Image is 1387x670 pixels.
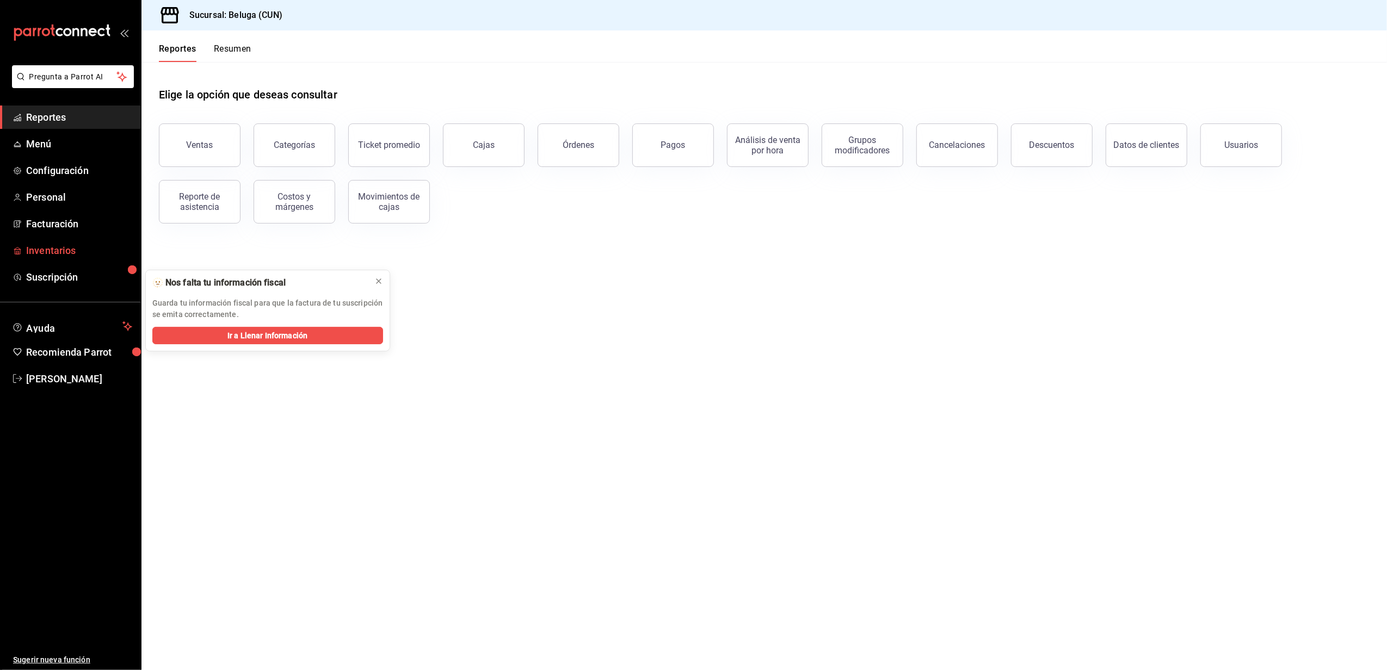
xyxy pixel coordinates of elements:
[166,191,233,212] div: Reporte de asistencia
[1224,140,1258,150] div: Usuarios
[1106,123,1187,167] button: Datos de clientes
[829,135,896,156] div: Grupos modificadores
[254,180,335,224] button: Costos y márgenes
[1114,140,1180,150] div: Datos de clientes
[26,320,118,333] span: Ayuda
[227,330,307,342] span: Ir a Llenar Información
[274,140,315,150] div: Categorías
[473,139,495,152] div: Cajas
[929,140,985,150] div: Cancelaciones
[13,654,132,666] span: Sugerir nueva función
[26,270,132,284] span: Suscripción
[152,327,383,344] button: Ir a Llenar Información
[916,123,998,167] button: Cancelaciones
[152,277,366,289] div: 🫥 Nos falta tu información fiscal
[159,123,241,167] button: Ventas
[26,371,132,386] span: [PERSON_NAME]
[26,163,132,178] span: Configuración
[734,135,802,156] div: Análisis de venta por hora
[538,123,619,167] button: Órdenes
[152,297,383,320] p: Guarda tu información fiscal para que la factura de tu suscripción se emita correctamente.
[26,216,132,231] span: Facturación
[26,345,132,359] span: Recomienda Parrot
[822,123,903,167] button: Grupos modificadores
[159,180,241,224] button: Reporte de asistencia
[1030,140,1075,150] div: Descuentos
[348,123,430,167] button: Ticket promedio
[358,140,420,150] div: Ticket promedio
[26,110,132,125] span: Reportes
[26,243,132,258] span: Inventarios
[661,140,686,150] div: Pagos
[443,123,525,167] a: Cajas
[355,191,423,212] div: Movimientos de cajas
[159,44,196,62] button: Reportes
[632,123,714,167] button: Pagos
[159,86,337,103] h1: Elige la opción que deseas consultar
[12,65,134,88] button: Pregunta a Parrot AI
[187,140,213,150] div: Ventas
[181,9,282,22] h3: Sucursal: Beluga (CUN)
[8,79,134,90] a: Pregunta a Parrot AI
[159,44,251,62] div: navigation tabs
[348,180,430,224] button: Movimientos de cajas
[254,123,335,167] button: Categorías
[1200,123,1282,167] button: Usuarios
[26,137,132,151] span: Menú
[261,191,328,212] div: Costos y márgenes
[26,190,132,204] span: Personal
[563,140,594,150] div: Órdenes
[727,123,809,167] button: Análisis de venta por hora
[120,28,128,37] button: open_drawer_menu
[214,44,251,62] button: Resumen
[29,71,117,83] span: Pregunta a Parrot AI
[1011,123,1093,167] button: Descuentos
